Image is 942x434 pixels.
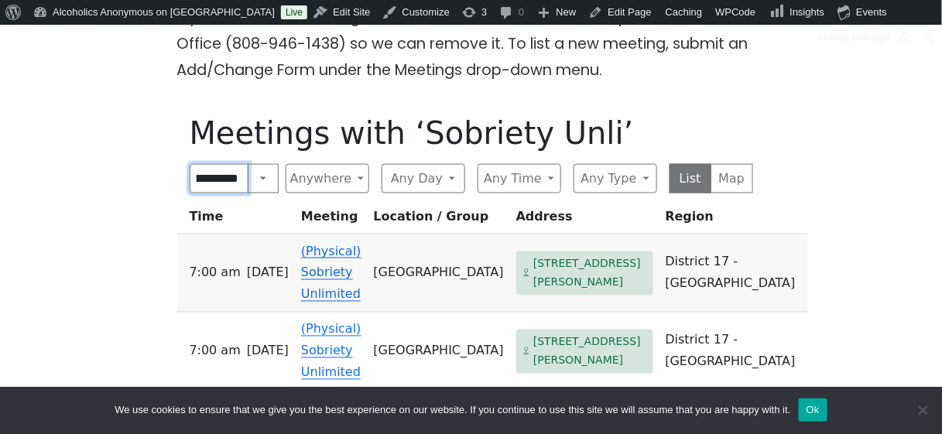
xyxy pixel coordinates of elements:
span: Insights [790,6,825,18]
span: [STREET_ADDRESS][PERSON_NAME] [533,255,647,292]
th: Region [659,206,808,234]
p: If you know of a meeting listed here that NO LONGER MEETS, please call Central Office (808-946-14... [177,5,766,84]
span: No [915,402,930,418]
button: Map [711,164,753,193]
span: We use cookies to ensure that we give you the best experience on our website. If you continue to ... [115,402,790,418]
span: 7:00 AM [190,340,241,362]
button: List [670,164,712,193]
button: Any Type [574,164,657,193]
button: Any Day [382,164,465,193]
button: Any Time [478,164,561,193]
td: [GEOGRAPHIC_DATA] [368,313,510,391]
span: Manager [852,31,892,43]
button: Ok [799,398,827,422]
button: Search [248,164,279,193]
h1: Meetings with ‘Sobriety Unli’ [190,114,753,152]
span: [DATE] [247,262,289,284]
span: [STREET_ADDRESS][PERSON_NAME] [533,333,647,371]
a: (Physical) Sobriety Unlimited [301,244,361,302]
button: Anywhere [286,164,369,193]
input: Search [190,164,249,193]
td: [GEOGRAPHIC_DATA] [368,234,510,313]
th: Location / Group [368,206,510,234]
a: Howdy, [814,25,918,50]
a: Live [281,5,307,19]
span: [DATE] [247,340,289,362]
th: Meeting [295,206,368,234]
span: 7:00 AM [190,262,241,284]
td: District 17 - [GEOGRAPHIC_DATA] [659,313,808,391]
a: (Physical) Sobriety Unlimited [301,322,361,380]
th: Address [510,206,659,234]
th: Time [177,206,296,234]
td: District 17 - [GEOGRAPHIC_DATA] [659,234,808,313]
